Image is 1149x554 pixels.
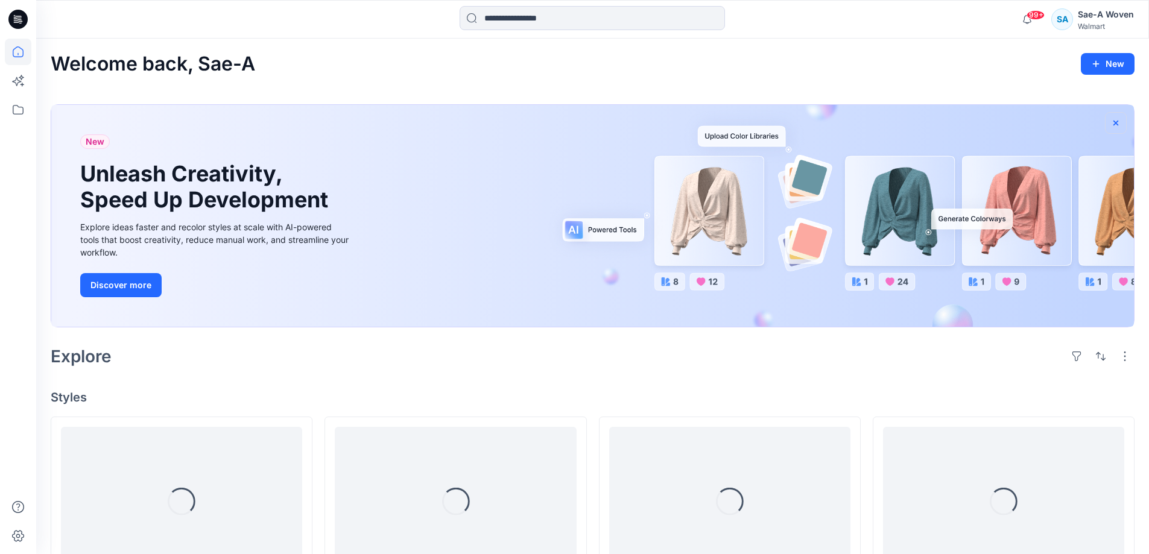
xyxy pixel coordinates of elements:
[51,390,1135,404] h4: Styles
[80,161,334,213] h1: Unleash Creativity, Speed Up Development
[1051,8,1073,30] div: SA
[1081,53,1135,75] button: New
[51,53,255,75] h2: Welcome back, Sae-A
[80,221,352,259] div: Explore ideas faster and recolor styles at scale with AI-powered tools that boost creativity, red...
[80,273,162,297] button: Discover more
[1027,10,1045,20] span: 99+
[80,273,352,297] a: Discover more
[1078,7,1134,22] div: Sae-A Woven
[86,134,104,149] span: New
[1078,22,1134,31] div: Walmart
[51,347,112,366] h2: Explore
